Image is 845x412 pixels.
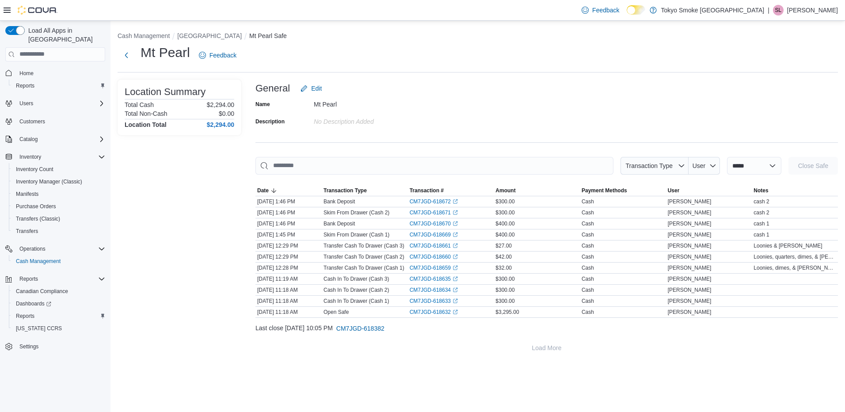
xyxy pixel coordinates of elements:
[9,188,109,200] button: Manifests
[16,274,105,284] span: Reports
[12,214,105,224] span: Transfers (Classic)
[125,110,167,117] h6: Total Non-Cash
[324,264,404,271] p: Transfer Cash To Drawer (Cash 1)
[16,178,82,185] span: Inventory Manager (Classic)
[9,163,109,175] button: Inventory Count
[12,226,42,237] a: Transfers
[453,210,458,215] svg: External link
[787,5,838,15] p: [PERSON_NAME]
[2,133,109,145] button: Catalog
[582,187,627,194] span: Payment Methods
[16,152,105,162] span: Inventory
[255,274,322,284] div: [DATE] 11:19 AM
[453,298,458,304] svg: External link
[2,115,109,128] button: Customers
[494,185,580,196] button: Amount
[16,300,51,307] span: Dashboards
[752,185,838,196] button: Notes
[177,32,242,39] button: [GEOGRAPHIC_DATA]
[453,276,458,282] svg: External link
[453,254,458,259] svg: External link
[582,231,594,238] div: Cash
[324,253,404,260] p: Transfer Cash To Drawer (Cash 2)
[754,231,769,238] span: cash 1
[255,296,322,306] div: [DATE] 11:18 AM
[2,67,109,80] button: Home
[12,201,60,212] a: Purchase Orders
[12,311,105,321] span: Reports
[495,253,512,260] span: $42.00
[580,185,666,196] button: Payment Methods
[12,176,105,187] span: Inventory Manager (Classic)
[255,263,322,273] div: [DATE] 12:28 PM
[12,164,105,175] span: Inventory Count
[453,309,458,315] svg: External link
[582,286,594,294] div: Cash
[118,32,170,39] button: Cash Management
[582,309,594,316] div: Cash
[12,189,105,199] span: Manifests
[2,151,109,163] button: Inventory
[125,101,154,108] h6: Total Cash
[255,196,322,207] div: [DATE] 1:46 PM
[453,232,458,237] svg: External link
[16,82,34,89] span: Reports
[532,343,562,352] span: Load More
[410,231,458,238] a: CM7JGD-618669External link
[410,220,458,227] a: CM7JGD-618670External link
[12,176,86,187] a: Inventory Manager (Classic)
[125,87,206,97] h3: Location Summary
[668,242,712,249] span: [PERSON_NAME]
[12,286,105,297] span: Canadian Compliance
[16,215,60,222] span: Transfers (Classic)
[754,242,822,249] span: Loonies & [PERSON_NAME]
[668,309,712,316] span: [PERSON_NAME]
[668,231,712,238] span: [PERSON_NAME]
[9,310,109,322] button: Reports
[324,242,404,249] p: Transfer Cash To Drawer (Cash 3)
[207,121,234,128] h4: $2,294.00
[16,258,61,265] span: Cash Management
[19,343,38,350] span: Settings
[495,198,514,205] span: $300.00
[495,298,514,305] span: $300.00
[141,44,190,61] h1: Mt Pearl
[754,253,836,260] span: Loonies, quarters, dimes, & [PERSON_NAME]
[668,220,712,227] span: [PERSON_NAME]
[255,218,322,229] div: [DATE] 1:46 PM
[324,298,389,305] p: Cash In To Drawer (Cash 1)
[209,51,236,60] span: Feedback
[12,323,65,334] a: [US_STATE] CCRS
[495,220,514,227] span: $400.00
[410,275,458,282] a: CM7JGD-618635External link
[297,80,325,97] button: Edit
[495,275,514,282] span: $300.00
[410,198,458,205] a: CM7JGD-618672External link
[9,298,109,310] a: Dashboards
[410,298,458,305] a: CM7JGD-618633External link
[219,110,234,117] p: $0.00
[324,187,367,194] span: Transaction Type
[125,121,167,128] h4: Location Total
[754,187,768,194] span: Notes
[322,185,408,196] button: Transaction Type
[2,273,109,285] button: Reports
[324,286,389,294] p: Cash In To Drawer (Cash 2)
[19,136,38,143] span: Catalog
[324,209,389,216] p: Skim From Drawer (Cash 2)
[12,298,105,309] span: Dashboards
[666,185,752,196] button: User
[9,255,109,267] button: Cash Management
[336,324,384,333] span: CM7JGD-618382
[2,97,109,110] button: Users
[754,198,769,205] span: cash 2
[689,157,720,175] button: User
[620,157,689,175] button: Transaction Type
[195,46,240,64] a: Feedback
[25,26,105,44] span: Load All Apps in [GEOGRAPHIC_DATA]
[668,275,712,282] span: [PERSON_NAME]
[410,264,458,271] a: CM7JGD-618659External link
[16,68,105,79] span: Home
[754,220,769,227] span: cash 1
